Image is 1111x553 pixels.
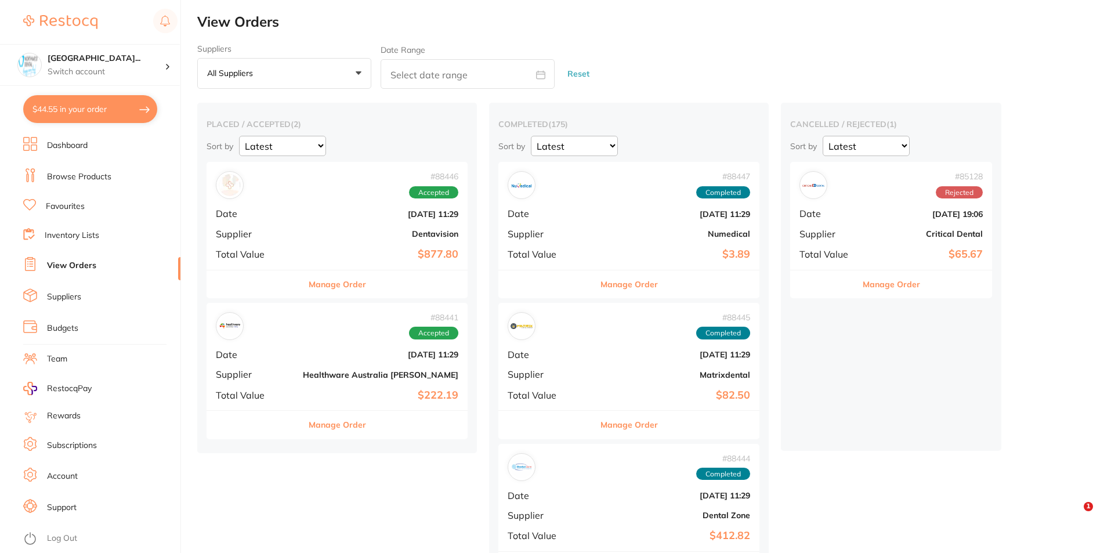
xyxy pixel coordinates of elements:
[216,390,294,400] span: Total Value
[303,389,458,402] b: $222.19
[595,511,750,520] b: Dental Zone
[47,291,81,303] a: Suppliers
[409,313,458,322] span: # 88441
[309,411,366,439] button: Manage Order
[409,327,458,339] span: Accepted
[696,313,750,322] span: # 88445
[508,369,585,379] span: Supplier
[600,411,658,439] button: Manage Order
[936,172,983,181] span: # 85128
[207,162,468,298] div: Dentavision#88446AcceptedDate[DATE] 11:29SupplierDentavisionTotal Value$877.80Manage Order
[508,349,585,360] span: Date
[863,270,920,298] button: Manage Order
[216,229,294,239] span: Supplier
[309,270,366,298] button: Manage Order
[595,530,750,542] b: $412.82
[790,141,817,151] p: Sort by
[799,208,857,219] span: Date
[790,119,992,129] h2: cancelled / rejected ( 1 )
[595,229,750,238] b: Numedical
[303,229,458,238] b: Dentavision
[867,229,983,238] b: Critical Dental
[47,353,67,365] a: Team
[409,186,458,199] span: Accepted
[508,249,585,259] span: Total Value
[207,119,468,129] h2: placed / accepted ( 2 )
[216,369,294,379] span: Supplier
[197,44,371,53] label: Suppliers
[696,454,750,463] span: # 88444
[47,323,78,334] a: Budgets
[696,327,750,339] span: Completed
[23,95,157,123] button: $44.55 in your order
[47,140,88,151] a: Dashboard
[409,172,458,181] span: # 88446
[508,490,585,501] span: Date
[600,270,658,298] button: Manage Order
[216,249,294,259] span: Total Value
[1060,502,1088,530] iframe: Intercom live chat
[46,201,85,212] a: Favourites
[508,208,585,219] span: Date
[696,468,750,480] span: Completed
[511,315,533,337] img: Matrixdental
[696,186,750,199] span: Completed
[303,209,458,219] b: [DATE] 11:29
[381,45,425,55] label: Date Range
[508,390,585,400] span: Total Value
[216,349,294,360] span: Date
[303,248,458,261] b: $877.80
[47,502,77,514] a: Support
[18,53,41,77] img: North West Dental Wynyard
[216,208,294,219] span: Date
[47,410,81,422] a: Rewards
[381,59,555,89] input: Select date range
[867,209,983,219] b: [DATE] 19:06
[207,68,258,78] p: All suppliers
[595,248,750,261] b: $3.89
[23,15,97,29] img: Restocq Logo
[207,303,468,439] div: Healthware Australia Ridley#88441AcceptedDate[DATE] 11:29SupplierHealthware Australia [PERSON_NAM...
[47,440,97,451] a: Subscriptions
[1084,502,1093,511] span: 1
[595,209,750,219] b: [DATE] 11:29
[48,66,165,78] p: Switch account
[595,389,750,402] b: $82.50
[936,186,983,199] span: Rejected
[564,59,593,89] button: Reset
[47,383,92,395] span: RestocqPay
[197,14,1111,30] h2: View Orders
[219,174,241,196] img: Dentavision
[799,229,857,239] span: Supplier
[511,174,533,196] img: Numedical
[23,382,37,395] img: RestocqPay
[219,315,241,337] img: Healthware Australia Ridley
[511,456,533,478] img: Dental Zone
[23,530,177,548] button: Log Out
[47,260,96,272] a: View Orders
[508,229,585,239] span: Supplier
[197,58,371,89] button: All suppliers
[303,370,458,379] b: Healthware Australia [PERSON_NAME]
[696,172,750,181] span: # 88447
[595,350,750,359] b: [DATE] 11:29
[802,174,824,196] img: Critical Dental
[45,230,99,241] a: Inventory Lists
[595,491,750,500] b: [DATE] 11:29
[799,249,857,259] span: Total Value
[207,141,233,151] p: Sort by
[47,171,111,183] a: Browse Products
[47,471,78,482] a: Account
[48,53,165,64] h4: North West Dental Wynyard
[303,350,458,359] b: [DATE] 11:29
[508,510,585,521] span: Supplier
[595,370,750,379] b: Matrixdental
[498,119,759,129] h2: completed ( 175 )
[23,9,97,35] a: Restocq Logo
[47,533,77,544] a: Log Out
[508,530,585,541] span: Total Value
[867,248,983,261] b: $65.67
[498,141,525,151] p: Sort by
[23,382,92,395] a: RestocqPay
